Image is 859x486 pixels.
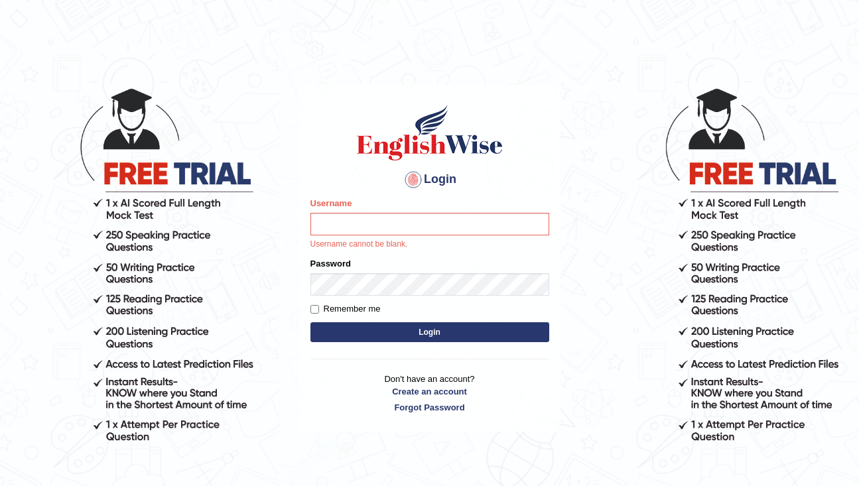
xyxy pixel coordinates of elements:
a: Create an account [310,385,549,398]
h4: Login [310,169,549,190]
button: Login [310,322,549,342]
p: Don't have an account? [310,373,549,414]
label: Username [310,197,352,210]
img: Logo of English Wise sign in for intelligent practice with AI [354,103,505,162]
label: Remember me [310,302,381,316]
p: Username cannot be blank. [310,239,549,251]
label: Password [310,257,351,270]
input: Remember me [310,305,319,314]
a: Forgot Password [310,401,549,414]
